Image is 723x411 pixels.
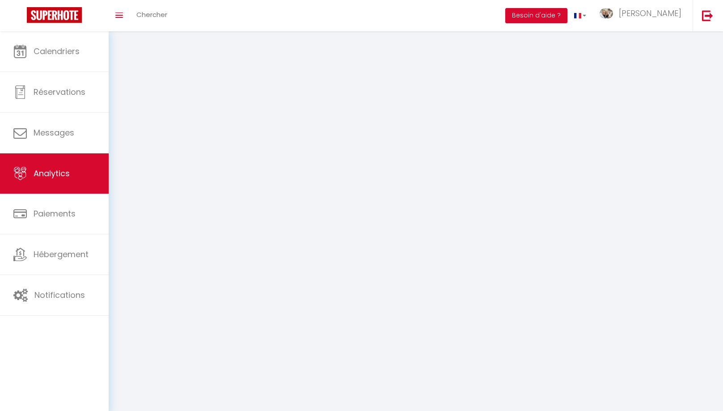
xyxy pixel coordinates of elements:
span: Hébergement [34,249,89,260]
img: ... [600,8,613,19]
span: Messages [34,127,74,138]
span: Calendriers [34,46,80,57]
span: Réservations [34,86,85,97]
img: Super Booking [27,7,82,23]
span: Chercher [136,10,167,19]
span: [PERSON_NAME] [619,8,681,19]
span: Analytics [34,168,70,179]
img: logout [702,10,713,21]
span: Paiements [34,208,76,219]
button: Besoin d'aide ? [505,8,567,23]
button: Ouvrir le widget de chat LiveChat [7,4,34,30]
span: Notifications [34,289,85,301]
